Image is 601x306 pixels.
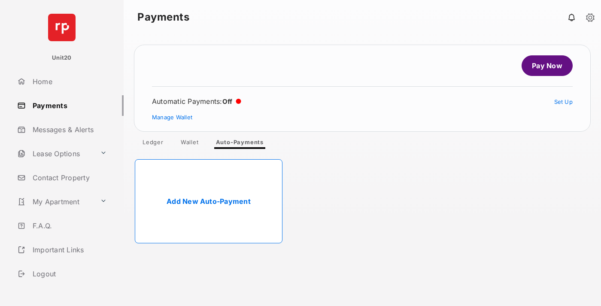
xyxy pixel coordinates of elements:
[152,114,192,121] a: Manage Wallet
[174,139,206,149] a: Wallet
[48,14,76,41] img: svg+xml;base64,PHN2ZyB4bWxucz0iaHR0cDovL3d3dy53My5vcmcvMjAwMC9zdmciIHdpZHRoPSI2NCIgaGVpZ2h0PSI2NC...
[14,191,97,212] a: My Apartment
[14,239,110,260] a: Important Links
[222,97,233,106] span: Off
[554,98,573,105] a: Set Up
[14,167,124,188] a: Contact Property
[52,54,72,62] p: Unit20
[14,95,124,116] a: Payments
[14,71,124,92] a: Home
[14,215,124,236] a: F.A.Q.
[14,143,97,164] a: Lease Options
[137,12,189,22] strong: Payments
[14,264,124,284] a: Logout
[14,119,124,140] a: Messages & Alerts
[152,97,241,106] div: Automatic Payments :
[209,139,270,149] a: Auto-Payments
[135,159,282,243] a: Add New Auto-Payment
[136,139,170,149] a: Ledger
